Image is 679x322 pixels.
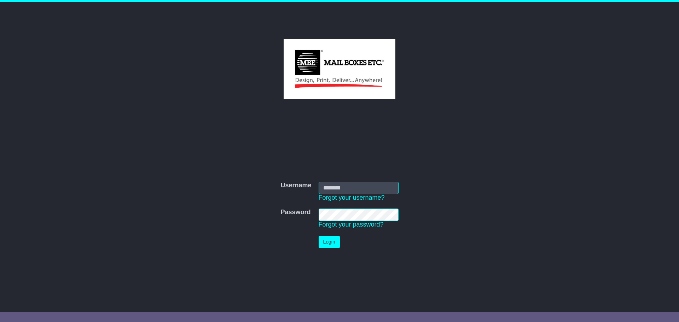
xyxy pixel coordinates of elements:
[319,221,384,228] a: Forgot your password?
[280,209,311,216] label: Password
[284,39,395,99] img: MBE Australia
[280,182,311,189] label: Username
[319,194,385,201] a: Forgot your username?
[319,236,340,248] button: Login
